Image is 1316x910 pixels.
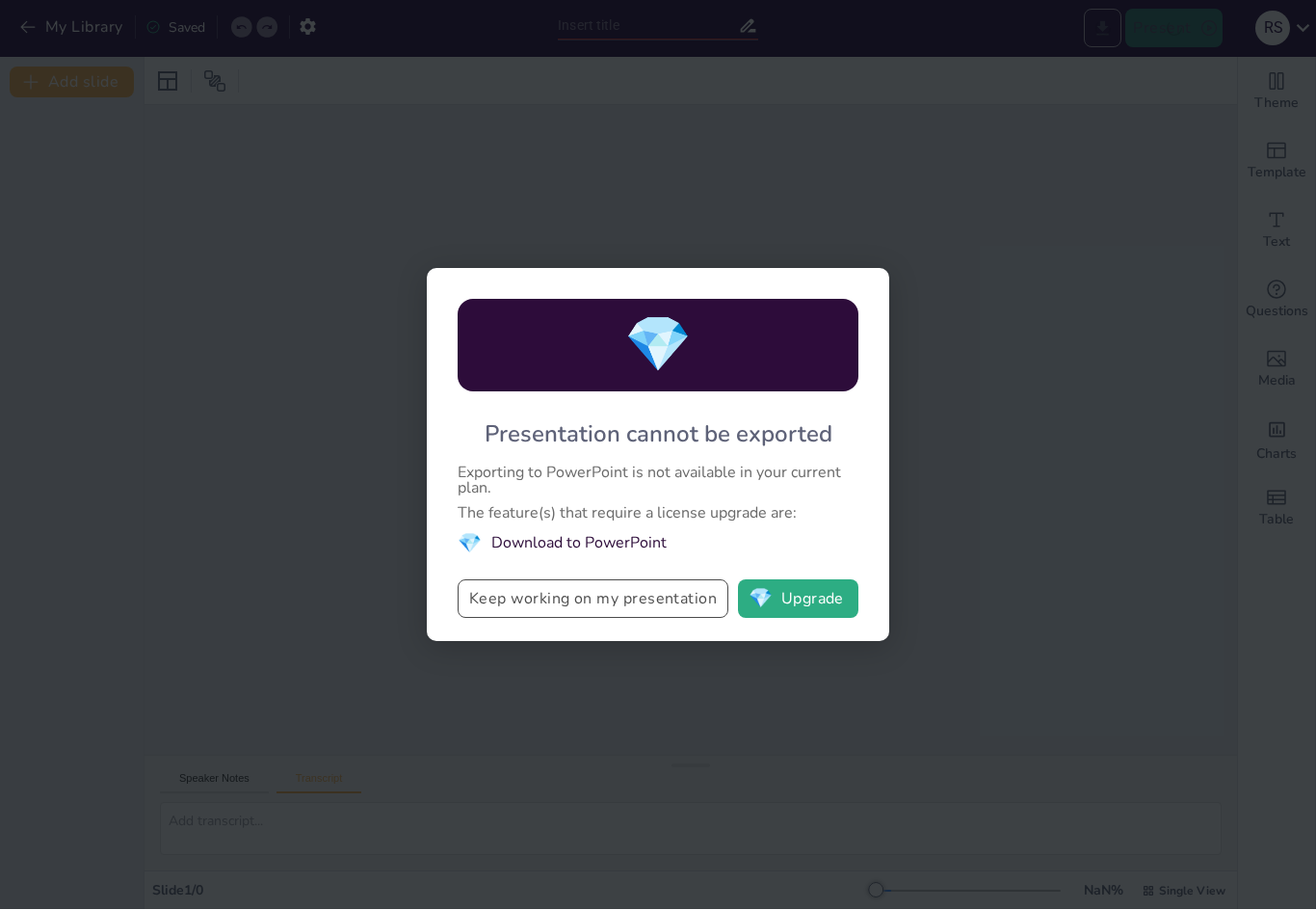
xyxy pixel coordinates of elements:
span: diamond [624,308,692,383]
div: Exporting to PowerPoint is not available in your current plan. [458,466,858,496]
button: diamondUpgrade [738,580,858,619]
span: diamond [749,590,773,609]
button: Keep working on my presentation [458,580,728,619]
li: Download to PowerPoint [458,531,858,557]
div: Presentation cannot be exported [485,419,832,450]
div: The feature(s) that require a license upgrade are: [458,506,858,522]
span: diamond [458,531,482,557]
